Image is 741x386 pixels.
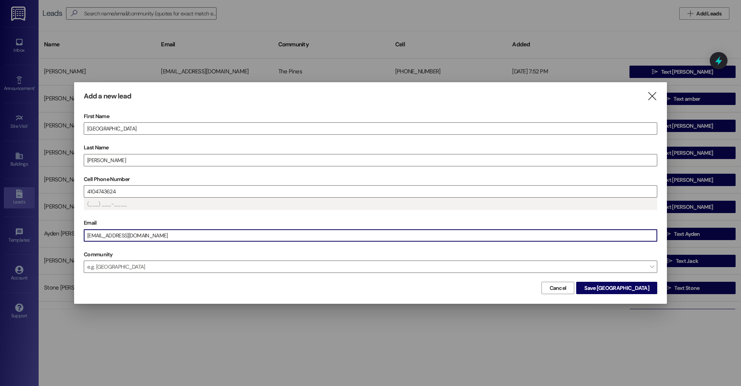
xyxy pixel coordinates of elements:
button: Cancel [541,282,575,294]
input: e.g. Alex [84,123,657,134]
span: Cancel [550,284,567,292]
input: e.g. Smith [84,154,657,166]
span: e.g. [GEOGRAPHIC_DATA] [84,261,657,273]
h3: Add a new lead [84,92,131,101]
input: e.g. alex@gmail.com [84,230,657,241]
span: Save [GEOGRAPHIC_DATA] [584,284,649,292]
label: Cell Phone Number [84,173,657,185]
label: Community [84,249,113,261]
label: First Name [84,110,657,122]
label: Last Name [84,142,657,154]
i:  [647,92,657,100]
label: Email [84,217,657,229]
button: Save [GEOGRAPHIC_DATA] [576,282,657,294]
